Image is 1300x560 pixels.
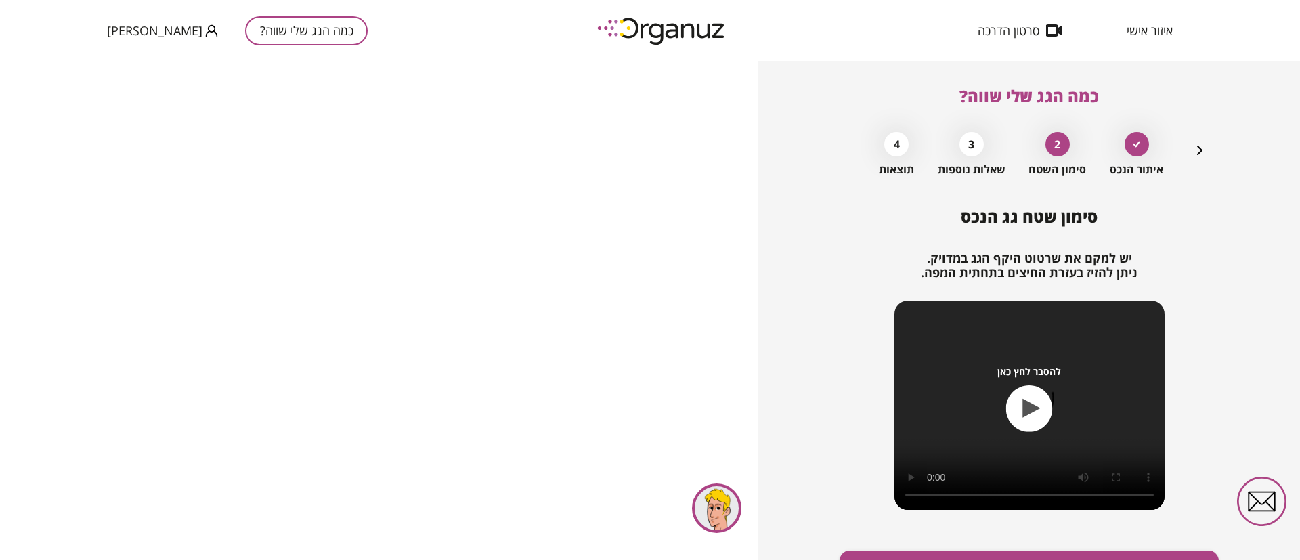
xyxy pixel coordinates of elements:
[107,22,218,39] button: [PERSON_NAME]
[1127,24,1173,37] span: איזור אישי
[107,24,202,37] span: [PERSON_NAME]
[978,24,1039,37] span: סרטון הדרכה
[1028,163,1086,176] span: סימון השטח
[588,12,737,49] img: logo
[997,366,1061,377] span: להסבר לחץ כאן
[1106,24,1193,37] button: איזור אישי
[957,24,1083,37] button: סרטון הדרכה
[959,85,1099,107] span: כמה הגג שלי שווה?
[961,205,1098,228] span: סימון שטח גג הנכס
[959,132,984,156] div: 3
[879,163,914,176] span: תוצאות
[1045,132,1070,156] div: 2
[840,251,1219,280] h2: יש למקם את שרטוט היקף הגג במדויק. ניתן להזיז בעזרת החיצים בתחתית המפה.
[245,16,368,45] button: כמה הגג שלי שווה?
[1110,163,1163,176] span: איתור הנכס
[884,132,909,156] div: 4
[938,163,1005,176] span: שאלות נוספות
